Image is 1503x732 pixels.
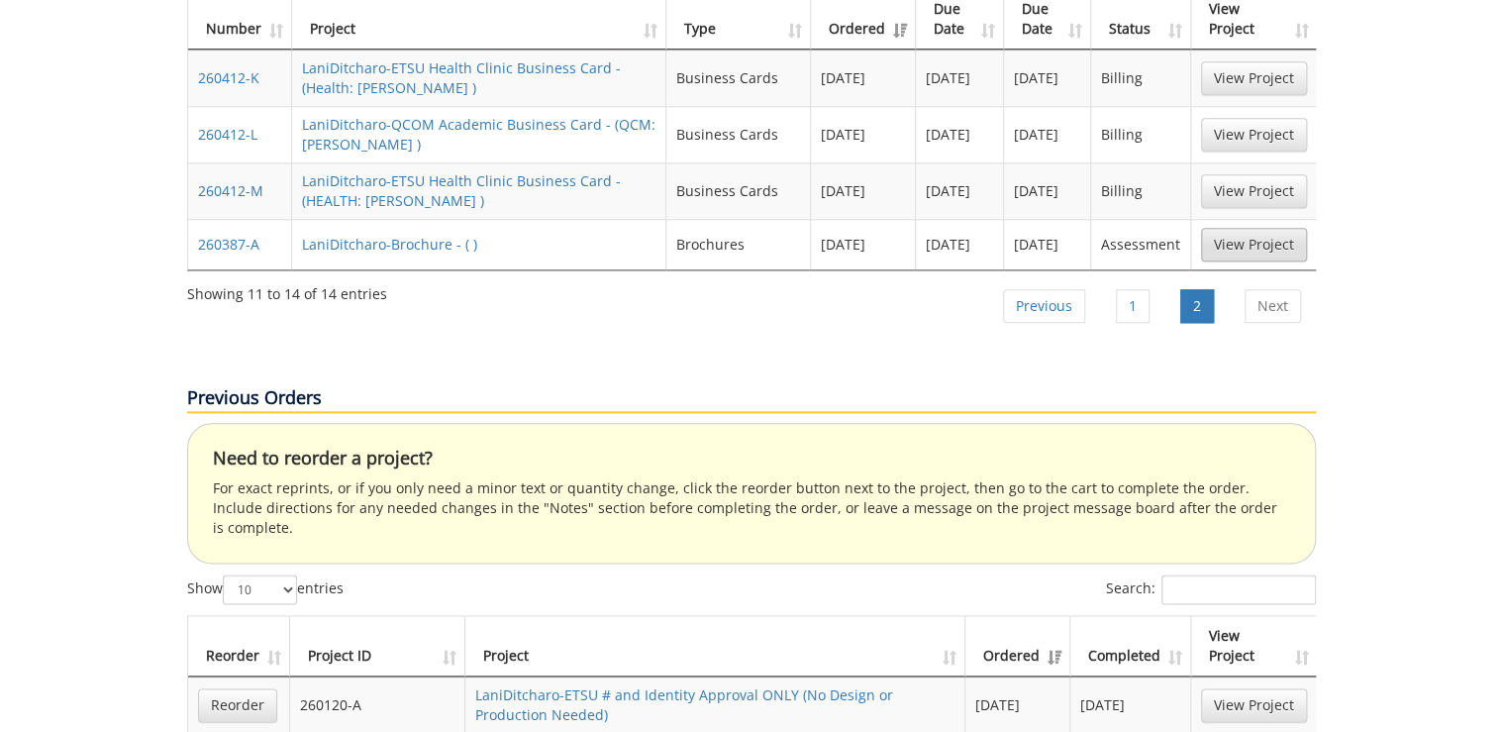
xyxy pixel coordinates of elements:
[1245,289,1301,323] a: Next
[916,219,1003,269] td: [DATE]
[666,50,811,106] td: Business Cards
[965,616,1070,677] th: Ordered: activate to sort column ascending
[1161,575,1316,604] input: Search:
[198,688,277,722] a: Reorder
[475,685,893,724] a: LaniDitcharo-ETSU # and Identity Approval ONLY (No Design or Production Needed)
[916,50,1003,106] td: [DATE]
[1106,575,1316,604] label: Search:
[1201,61,1307,95] a: View Project
[198,68,259,87] a: 260412-K
[1070,616,1191,677] th: Completed: activate to sort column ascending
[213,449,1290,469] h4: Need to reorder a project?
[1004,219,1091,269] td: [DATE]
[1180,289,1214,323] a: 2
[302,171,621,210] a: LaniDitcharo-ETSU Health Clinic Business Card - (HEALTH: [PERSON_NAME] )
[666,219,811,269] td: Brochures
[1191,616,1317,677] th: View Project: activate to sort column ascending
[1004,50,1091,106] td: [DATE]
[1201,174,1307,208] a: View Project
[1091,162,1191,219] td: Billing
[811,219,916,269] td: [DATE]
[187,385,1316,413] p: Previous Orders
[187,276,387,304] div: Showing 11 to 14 of 14 entries
[1091,106,1191,162] td: Billing
[223,575,297,604] select: Showentries
[198,125,257,144] a: 260412-L
[811,162,916,219] td: [DATE]
[302,235,477,254] a: LaniDitcharo-Brochure - ( )
[1201,228,1307,261] a: View Project
[198,181,263,200] a: 260412-M
[811,50,916,106] td: [DATE]
[213,478,1290,538] p: For exact reprints, or if you only need a minor text or quantity change, click the reorder button...
[1201,118,1307,152] a: View Project
[290,616,465,677] th: Project ID: activate to sort column ascending
[1004,106,1091,162] td: [DATE]
[302,58,621,97] a: LaniDitcharo-ETSU Health Clinic Business Card - (Health: [PERSON_NAME] )
[302,115,655,154] a: LaniDitcharo-QCOM Academic Business Card - (QCM: [PERSON_NAME] )
[1003,289,1085,323] a: Previous
[198,235,259,254] a: 260387-A
[916,162,1003,219] td: [DATE]
[465,616,965,677] th: Project: activate to sort column ascending
[1091,219,1191,269] td: Assessment
[916,106,1003,162] td: [DATE]
[666,162,811,219] td: Business Cards
[188,616,290,677] th: Reorder: activate to sort column ascending
[1116,289,1150,323] a: 1
[666,106,811,162] td: Business Cards
[1091,50,1191,106] td: Billing
[811,106,916,162] td: [DATE]
[1004,162,1091,219] td: [DATE]
[187,575,344,604] label: Show entries
[1201,688,1307,722] a: View Project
